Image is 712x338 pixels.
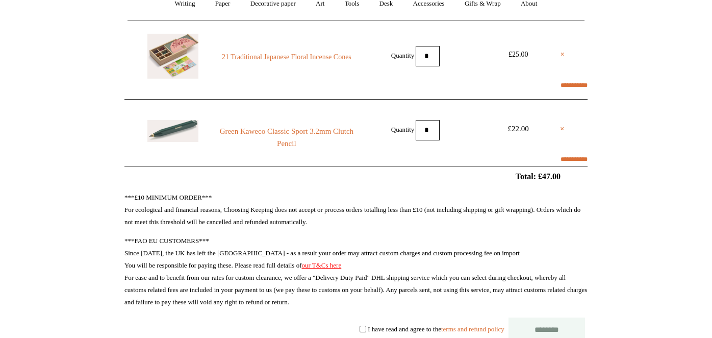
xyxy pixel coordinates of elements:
a: terms and refund policy [441,325,504,332]
img: Green Kaweco Classic Sport 3.2mm Clutch Pencil [147,120,198,142]
a: × [560,123,565,135]
a: 21 Traditional Japanese Floral Incense Cones [217,51,356,63]
a: our T&Cs here [301,261,341,269]
div: £25.00 [495,49,541,61]
a: Green Kaweco Classic Sport 3.2mm Clutch Pencil [217,125,356,150]
h2: Total: £47.00 [101,172,611,181]
label: Quantity [391,51,415,59]
img: 21 Traditional Japanese Floral Incense Cones [147,34,198,79]
div: £22.00 [495,123,541,135]
a: × [561,49,565,61]
p: ***FAO EU CUSTOMERS*** Since [DATE], the UK has left the [GEOGRAPHIC_DATA] - as a result your ord... [124,235,588,308]
p: ***£10 MINIMUM ORDER*** For ecological and financial reasons, Choosing Keeping does not accept or... [124,191,588,228]
label: I have read and agree to the [368,325,504,332]
label: Quantity [391,125,415,133]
